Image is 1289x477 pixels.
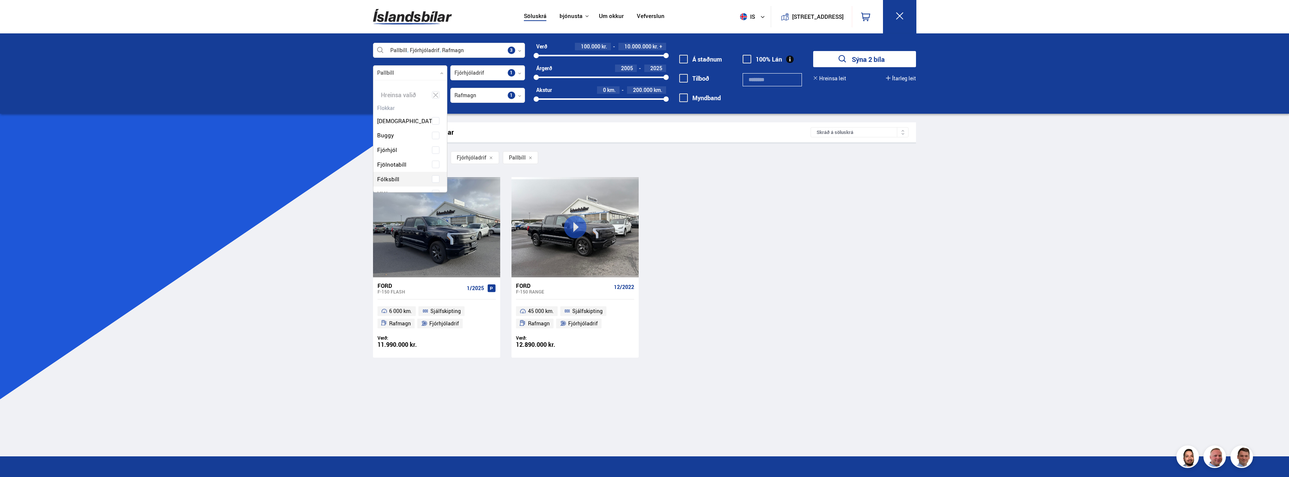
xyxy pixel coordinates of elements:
[602,44,607,50] span: kr.
[607,87,616,93] span: km.
[457,155,486,161] span: Fjórhjóladrif
[524,13,546,21] a: Söluskrá
[679,56,722,63] label: Á staðnum
[509,155,526,161] span: Pallbíll
[389,307,412,316] span: 6 000 km.
[429,319,459,328] span: Fjórhjóladrif
[516,342,575,348] div: 12.890.000 kr.
[536,87,552,93] div: Akstur
[377,174,399,185] span: Fólksbíll
[654,87,662,93] span: km.
[377,188,388,199] span: Hjól
[511,277,639,358] a: Ford F-150 RANGE 12/2022 45 000 km. Sjálfskipting Rafmagn Fjórhjóladrif Verð: 12.890.000 kr.
[536,44,547,50] div: Verð
[1178,447,1200,469] img: nhp88E3Fdnt1Opn2.png
[373,88,447,102] div: Hreinsa valið
[633,86,653,93] span: 200.000
[795,14,841,20] button: [STREET_ADDRESS]
[737,13,756,20] span: is
[377,159,406,170] span: Fjölnotabíll
[599,13,624,21] a: Um okkur
[378,335,437,341] div: Verð:
[886,75,916,81] button: Ítarleg leit
[528,307,554,316] span: 45 000 km.
[430,307,461,316] span: Sjálfskipting
[813,51,916,67] button: Sýna 2 bíla
[621,65,633,72] span: 2005
[679,95,721,101] label: Myndband
[373,5,452,29] img: G0Ugv5HjCgRt.svg
[653,44,658,50] span: kr.
[659,44,662,50] span: +
[516,282,611,289] div: Ford
[378,282,464,289] div: Ford
[614,284,634,290] span: 12/2022
[516,289,611,294] div: F-150 RANGE
[377,130,394,141] span: Buggy
[813,75,846,81] button: Hreinsa leit
[679,75,709,82] label: Tilboð
[568,319,598,328] span: Fjórhjóladrif
[378,342,437,348] div: 11.990.000 kr.
[528,319,550,328] span: Rafmagn
[637,13,665,21] a: Vefverslun
[743,56,782,63] label: 100% Lán
[389,319,411,328] span: Rafmagn
[624,43,651,50] span: 10.000.000
[381,128,811,136] div: Leitarniðurstöður 2 bílar
[560,13,582,20] button: Þjónusta
[1232,447,1254,469] img: FbJEzSuNWCJXmdc-.webp
[516,335,575,341] div: Verð:
[378,289,464,294] div: F-150 FLASH
[373,277,500,358] a: Ford F-150 FLASH 1/2025 6 000 km. Sjálfskipting Rafmagn Fjórhjóladrif Verð: 11.990.000 kr.
[737,6,771,28] button: is
[6,3,29,26] button: Opna LiveChat spjallviðmót
[775,6,848,27] a: [STREET_ADDRESS]
[377,144,397,155] span: Fjórhjól
[811,127,908,137] div: Skráð á söluskrá
[377,116,437,126] span: [DEMOGRAPHIC_DATA]
[536,65,552,71] div: Árgerð
[1205,447,1227,469] img: siFngHWaQ9KaOqBr.png
[467,285,484,291] span: 1/2025
[740,13,747,20] img: svg+xml;base64,PHN2ZyB4bWxucz0iaHR0cDovL3d3dy53My5vcmcvMjAwMC9zdmciIHdpZHRoPSI1MTIiIGhlaWdodD0iNT...
[603,86,606,93] span: 0
[572,307,603,316] span: Sjálfskipting
[650,65,662,72] span: 2025
[581,43,600,50] span: 100.000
